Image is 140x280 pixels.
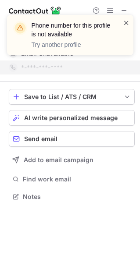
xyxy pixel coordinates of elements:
header: Phone number for this profile is not available [32,21,112,39]
span: AI write personalized message [24,114,118,121]
div: Save to List / ATS / CRM [24,93,119,100]
button: AI write personalized message [9,110,135,126]
button: save-profile-one-click [9,89,135,105]
img: ContactOut v5.3.10 [9,5,61,16]
span: Find work email [23,175,131,183]
button: Add to email campaign [9,152,135,168]
img: warning [13,21,27,35]
button: Notes [9,191,135,203]
span: Add to email campaign [24,156,93,163]
p: Try another profile [32,40,112,49]
button: Send email [9,131,135,147]
button: Find work email [9,173,135,185]
span: Send email [24,135,57,142]
span: Notes [23,193,131,201]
